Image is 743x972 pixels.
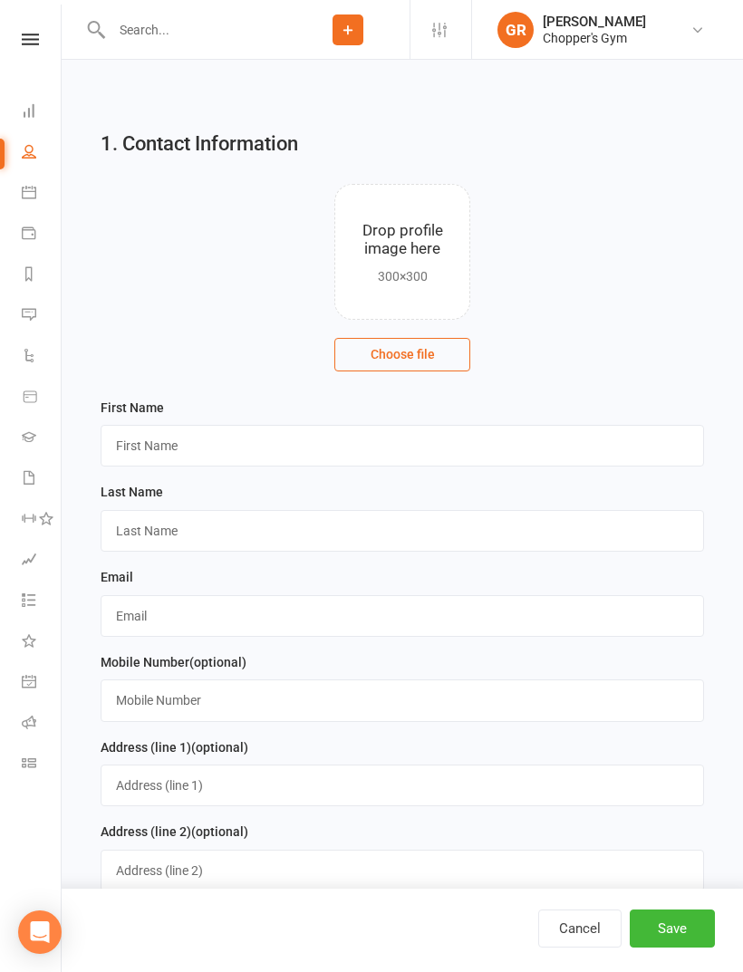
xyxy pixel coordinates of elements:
[101,398,164,418] label: First Name
[22,174,63,215] a: Calendar
[22,215,63,255] a: Payments
[497,12,534,48] div: GR
[334,338,470,371] button: Choose file
[101,737,248,757] label: Address (line 1)
[630,909,715,948] button: Save
[22,255,63,296] a: Reports
[101,133,704,155] h2: 1. Contact Information
[191,824,248,839] spang: (optional)
[101,765,704,806] input: Address (line 1)
[22,663,63,704] a: General attendance kiosk mode
[101,850,704,891] input: Address (line 2)
[101,482,163,502] label: Last Name
[106,17,286,43] input: Search...
[101,425,704,467] input: First Name
[22,622,63,663] a: What's New
[22,541,63,582] a: Assessments
[101,567,133,587] label: Email
[101,652,246,672] label: Mobile Number
[538,909,622,948] button: Cancel
[22,704,63,745] a: Roll call kiosk mode
[101,595,704,637] input: Email
[101,510,704,552] input: Last Name
[189,655,246,669] spang: (optional)
[543,14,646,30] div: [PERSON_NAME]
[18,910,62,954] div: Open Intercom Messenger
[191,740,248,755] spang: (optional)
[22,92,63,133] a: Dashboard
[543,30,646,46] div: Chopper's Gym
[101,822,248,842] label: Address (line 2)
[22,745,63,785] a: Class kiosk mode
[101,679,704,721] input: Mobile Number
[22,378,63,419] a: Product Sales
[22,133,63,174] a: People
